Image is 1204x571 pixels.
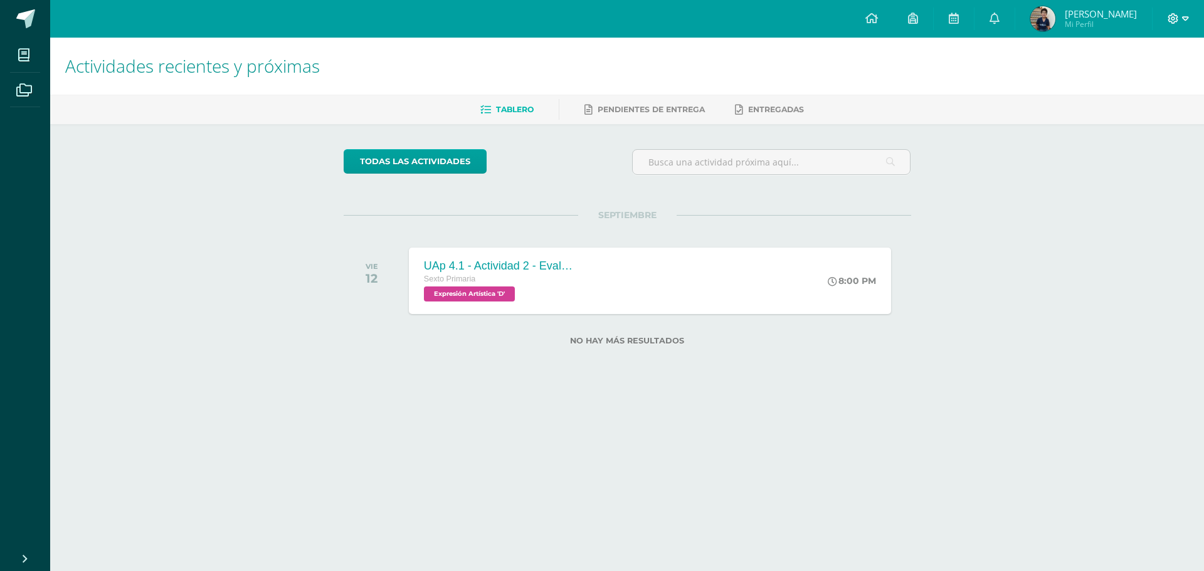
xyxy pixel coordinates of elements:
[584,100,705,120] a: Pendientes de entrega
[748,105,804,114] span: Entregadas
[344,336,911,345] label: No hay más resultados
[424,259,574,273] div: UAp 4.1 - Actividad 2 - Evaluación de práctica instrumental melodía "Adeste Fideles"/[PERSON_NAME]
[424,286,515,301] span: Expresión Artística 'D'
[1030,6,1055,31] img: 1535c0312ae203c30d44d59aa01203f9.png
[1065,8,1137,20] span: [PERSON_NAME]
[598,105,705,114] span: Pendientes de entrega
[65,54,320,78] span: Actividades recientes y próximas
[735,100,804,120] a: Entregadas
[366,271,378,286] div: 12
[480,100,534,120] a: Tablero
[578,209,677,221] span: SEPTIEMBRE
[366,262,378,271] div: VIE
[496,105,534,114] span: Tablero
[344,149,487,174] a: todas las Actividades
[424,275,476,283] span: Sexto Primaria
[1065,19,1137,29] span: Mi Perfil
[828,275,876,286] div: 8:00 PM
[633,150,911,174] input: Busca una actividad próxima aquí...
